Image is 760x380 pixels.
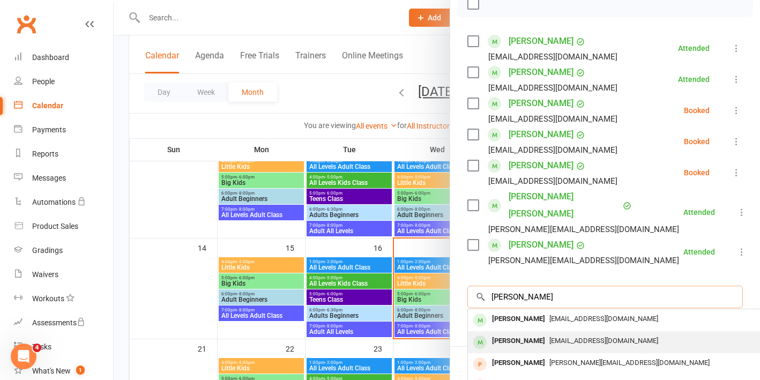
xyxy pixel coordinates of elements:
span: [EMAIL_ADDRESS][DOMAIN_NAME] [549,337,658,345]
input: Search to add attendees [467,286,743,308]
a: Gradings [14,239,113,263]
div: Attended [683,248,715,256]
div: member [473,314,487,327]
div: Tasks [32,342,51,351]
div: What's New [32,367,71,375]
a: [PERSON_NAME] [PERSON_NAME] [509,188,620,222]
div: Attended [678,44,710,52]
div: [PERSON_NAME] [488,311,549,327]
a: [PERSON_NAME] [509,64,573,81]
div: Assessments [32,318,85,327]
a: [PERSON_NAME] [509,126,573,143]
a: [PERSON_NAME] [509,95,573,112]
div: Attended [683,208,715,216]
div: [EMAIL_ADDRESS][DOMAIN_NAME] [488,112,617,126]
div: Booked [684,107,710,114]
a: People [14,70,113,94]
div: [EMAIL_ADDRESS][DOMAIN_NAME] [488,50,617,64]
div: prospect [473,357,487,371]
a: Reports [14,142,113,166]
a: Waivers [14,263,113,287]
a: Dashboard [14,46,113,70]
div: [EMAIL_ADDRESS][DOMAIN_NAME] [488,143,617,157]
span: 1 [76,366,85,375]
a: Product Sales [14,214,113,239]
a: [PERSON_NAME] [509,236,573,254]
span: [EMAIL_ADDRESS][DOMAIN_NAME] [549,315,658,323]
div: Product Sales [32,222,78,230]
div: Dashboard [32,53,69,62]
div: [PERSON_NAME] [488,333,549,349]
a: Clubworx [13,11,40,38]
a: [PERSON_NAME] [509,33,573,50]
div: People [32,77,55,86]
iframe: Intercom live chat [11,344,36,369]
div: member [473,336,487,349]
div: Booked [684,138,710,145]
div: [PERSON_NAME][EMAIL_ADDRESS][DOMAIN_NAME] [488,254,679,267]
a: Assessments [14,311,113,335]
a: Calendar [14,94,113,118]
a: Automations [14,190,113,214]
div: [PERSON_NAME] [488,355,549,371]
a: Workouts [14,287,113,311]
div: [PERSON_NAME][EMAIL_ADDRESS][DOMAIN_NAME] [488,222,679,236]
div: Attended [678,76,710,83]
div: Workouts [32,294,64,303]
div: Calendar [32,101,63,110]
div: [EMAIL_ADDRESS][DOMAIN_NAME] [488,81,617,95]
span: [PERSON_NAME][EMAIL_ADDRESS][DOMAIN_NAME] [549,359,710,367]
div: Automations [32,198,76,206]
div: Payments [32,125,66,134]
div: Gradings [32,246,63,255]
div: Waivers [32,270,58,279]
div: Messages [32,174,66,182]
a: Messages [14,166,113,190]
div: [EMAIL_ADDRESS][DOMAIN_NAME] [488,174,617,188]
div: Booked [684,169,710,176]
a: Tasks [14,335,113,359]
a: Payments [14,118,113,142]
div: Reports [32,150,58,158]
span: 4 [33,344,41,352]
a: [PERSON_NAME] [509,157,573,174]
